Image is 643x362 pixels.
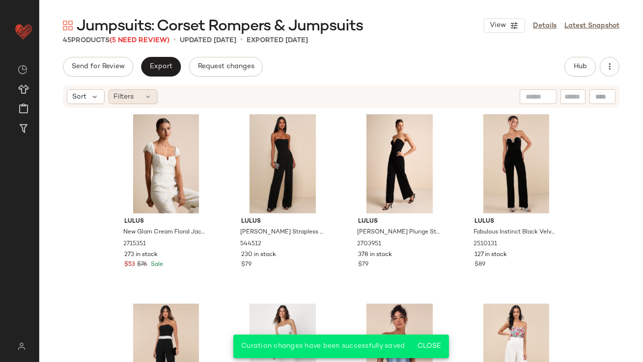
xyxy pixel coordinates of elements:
p: Exported [DATE] [247,35,308,46]
span: 127 in stock [475,251,507,259]
button: View [484,18,525,33]
img: svg%3e [63,21,73,30]
button: Request changes [189,57,263,77]
button: Export [141,57,181,77]
span: 2703951 [357,240,381,249]
img: 12048541_2510131.jpg [467,114,565,213]
span: New Glam Cream Floral Jacquard Bustier Off-the-Shoulder Jumpsuit [124,228,207,237]
span: Send for Review [71,63,125,71]
span: Sale [149,261,164,268]
span: Fabulous Instinct Black Velvet Pearl Strapless Jumpsuit [474,228,557,237]
span: Request changes [197,63,254,71]
span: Hub [573,63,587,71]
span: $79 [241,260,252,269]
span: 45 [63,37,71,44]
span: Close [417,342,441,350]
button: Close [413,337,445,355]
span: Export [149,63,172,71]
a: Details [533,21,557,31]
img: heart_red.DM2ytmEG.svg [14,22,33,41]
span: Sort [72,92,86,102]
span: Lulus [125,217,208,226]
span: $53 [125,260,136,269]
span: Filters [114,92,134,102]
img: 11133541_544512.jpg [233,114,332,213]
span: 230 in stock [241,251,276,259]
span: $89 [475,260,485,269]
button: Hub [564,57,596,77]
p: updated [DATE] [180,35,236,46]
span: $79 [358,260,368,269]
img: 2703951_04_side_2025-07-09.jpg [350,114,449,213]
span: 273 in stock [125,251,158,259]
span: [PERSON_NAME] Strapless Wide-Leg Jumpsuit [240,228,323,237]
span: View [489,22,506,29]
span: Lulus [475,217,558,226]
span: Lulus [241,217,324,226]
img: svg%3e [12,342,31,350]
img: svg%3e [18,65,28,75]
span: 378 in stock [358,251,392,259]
span: 2715351 [124,240,146,249]
span: Curation changes have been successfully saved [241,342,405,350]
span: • [240,34,243,46]
div: Products [63,35,169,46]
span: 2510131 [474,240,497,249]
span: • [173,34,176,46]
span: Jumpsuits: Corset Rompers & Jumpsuits [77,17,363,36]
span: (5 Need Review) [110,37,169,44]
span: [PERSON_NAME] Plunge Strapless Straight Leg Jumpsuit [357,228,440,237]
span: 544512 [240,240,261,249]
span: Lulus [358,217,441,226]
button: Send for Review [63,57,133,77]
a: Latest Snapshot [564,21,619,31]
img: 2715351_01_hero_2025-08-25.jpg [117,114,216,213]
span: $76 [138,260,147,269]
